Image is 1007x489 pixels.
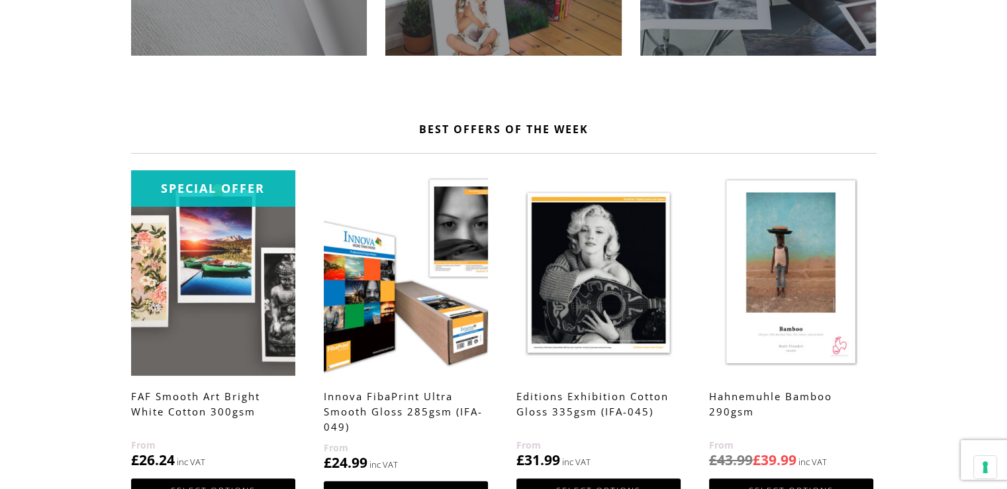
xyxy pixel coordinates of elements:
[131,384,295,437] h2: FAF Smooth Art Bright White Cotton 300gsm
[974,456,996,478] button: Your consent preferences for tracking technologies
[516,451,524,469] span: £
[709,451,717,469] span: £
[131,170,295,470] a: Special OfferFAF Smooth Art Bright White Cotton 300gsm £26.24
[709,384,873,437] h2: Hahnemuhle Bamboo 290gsm
[709,170,873,470] a: Hahnemuhle Bamboo 290gsm £43.99£39.99
[131,170,295,376] img: FAF Smooth Art Bright White Cotton 300gsm
[753,451,796,469] bdi: 39.99
[324,453,367,472] bdi: 24.99
[131,451,175,469] bdi: 26.24
[709,170,873,376] img: Hahnemuhle Bamboo 290gsm
[324,170,488,376] img: Innova FibaPrint Ultra Smooth Gloss 285gsm (IFA-049)
[516,384,681,437] h2: Editions Exhibition Cotton Gloss 335gsm (IFA-045)
[324,453,332,472] span: £
[516,170,681,376] img: Editions Exhibition Cotton Gloss 335gsm (IFA-045)
[324,384,488,440] h2: Innova FibaPrint Ultra Smooth Gloss 285gsm (IFA-049)
[131,451,139,469] span: £
[516,451,560,469] bdi: 31.99
[131,170,295,207] div: Special Offer
[324,170,488,472] a: Innova FibaPrint Ultra Smooth Gloss 285gsm (IFA-049) £24.99
[753,451,761,469] span: £
[709,451,753,469] bdi: 43.99
[516,170,681,470] a: Editions Exhibition Cotton Gloss 335gsm (IFA-045) £31.99
[131,122,877,136] h2: Best Offers Of The Week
